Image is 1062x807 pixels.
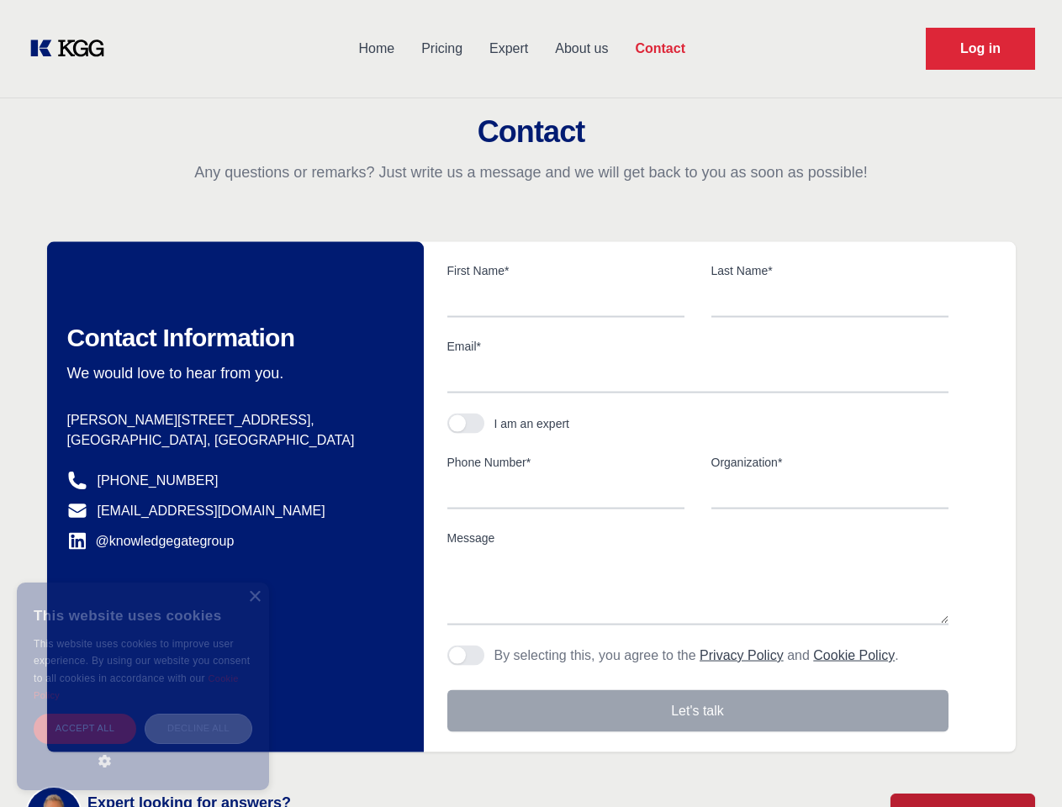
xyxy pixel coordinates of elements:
a: KOL Knowledge Platform: Talk to Key External Experts (KEE) [27,35,118,62]
a: Privacy Policy [700,648,784,662]
label: First Name* [447,262,684,279]
h2: Contact [20,115,1042,149]
a: Cookie Policy [813,648,895,662]
div: Close [248,591,261,604]
p: [GEOGRAPHIC_DATA], [GEOGRAPHIC_DATA] [67,430,397,451]
span: This website uses cookies to improve user experience. By using our website you consent to all coo... [34,638,250,684]
p: By selecting this, you agree to the and . [494,646,899,666]
div: This website uses cookies [34,595,252,636]
div: Decline all [145,714,252,743]
h2: Contact Information [67,323,397,353]
a: Home [345,27,408,71]
div: I am an expert [494,415,570,432]
p: We would love to hear from you. [67,363,397,383]
a: Pricing [408,27,476,71]
label: Organization* [711,454,948,471]
label: Last Name* [711,262,948,279]
label: Message [447,530,948,546]
label: Email* [447,338,948,355]
button: Let's talk [447,690,948,732]
a: About us [542,27,621,71]
a: Request Demo [926,28,1035,70]
div: Accept all [34,714,136,743]
p: [PERSON_NAME][STREET_ADDRESS], [67,410,397,430]
label: Phone Number* [447,454,684,471]
a: [PHONE_NUMBER] [98,471,219,491]
a: @knowledgegategroup [67,531,235,551]
a: Expert [476,27,542,71]
iframe: Chat Widget [978,726,1062,807]
p: Any questions or remarks? Just write us a message and we will get back to you as soon as possible! [20,162,1042,182]
a: [EMAIL_ADDRESS][DOMAIN_NAME] [98,501,325,521]
a: Contact [621,27,699,71]
a: Cookie Policy [34,673,239,700]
